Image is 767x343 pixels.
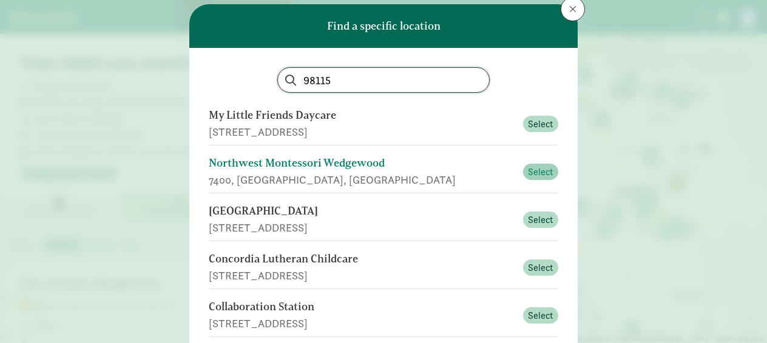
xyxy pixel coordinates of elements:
button: Collaboration Station [STREET_ADDRESS] Select [209,294,558,337]
input: Find by name or address [278,68,489,92]
span: Select [528,117,553,132]
span: Select [528,165,553,179]
span: Select [528,261,553,275]
button: Select [523,307,558,324]
button: My Little Friends Daycare [STREET_ADDRESS] Select [209,102,558,145]
div: [STREET_ADDRESS] [209,315,516,331]
div: My Little Friends Daycare [209,107,516,124]
div: 7400, [GEOGRAPHIC_DATA], [GEOGRAPHIC_DATA] [209,171,516,188]
div: Concordia Lutheran Childcare [209,251,516,267]
span: Select [528,308,553,323]
span: Select [528,213,553,227]
button: Northwest Montessori Wedgewood 7400, [GEOGRAPHIC_DATA], [GEOGRAPHIC_DATA] Select [209,150,558,193]
h6: Find a specific location [327,20,441,32]
div: Collaboration Station [209,299,516,315]
button: [GEOGRAPHIC_DATA] [STREET_ADDRESS] Select [209,198,558,241]
div: [STREET_ADDRESS] [209,219,516,236]
div: [STREET_ADDRESS] [209,267,516,284]
button: Select [523,116,558,133]
button: Concordia Lutheran Childcare [STREET_ADDRESS] Select [209,246,558,289]
div: [GEOGRAPHIC_DATA] [209,203,516,219]
button: Select [523,259,558,276]
button: Select [523,211,558,228]
button: Select [523,164,558,181]
div: Northwest Montessori Wedgewood [209,155,516,171]
div: [STREET_ADDRESS] [209,124,516,140]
